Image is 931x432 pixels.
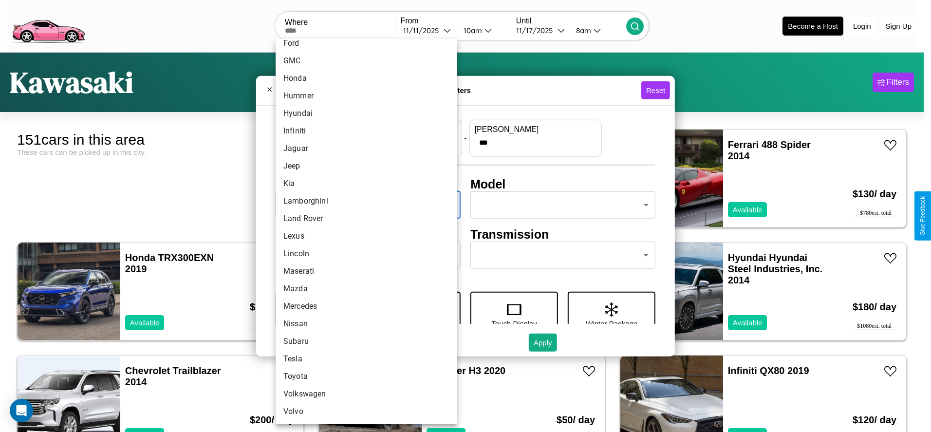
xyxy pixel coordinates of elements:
[276,175,457,192] li: Kia
[276,105,457,122] li: Hyundai
[276,280,457,298] li: Mazda
[276,87,457,105] li: Hummer
[276,350,457,368] li: Tesla
[919,196,926,236] div: Give Feedback
[276,298,457,315] li: Mercedes
[10,399,33,422] div: Open Intercom Messenger
[276,122,457,140] li: Infiniti
[276,192,457,210] li: Lamborghini
[276,315,457,333] li: Nissan
[276,140,457,157] li: Jaguar
[276,70,457,87] li: Honda
[276,245,457,263] li: Lincoln
[276,333,457,350] li: Subaru
[276,157,457,175] li: Jeep
[276,368,457,385] li: Toyota
[276,403,457,420] li: Volvo
[276,263,457,280] li: Maserati
[276,227,457,245] li: Lexus
[276,52,457,70] li: GMC
[276,35,457,52] li: Ford
[276,210,457,227] li: Land Rover
[276,385,457,403] li: Volkswagen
